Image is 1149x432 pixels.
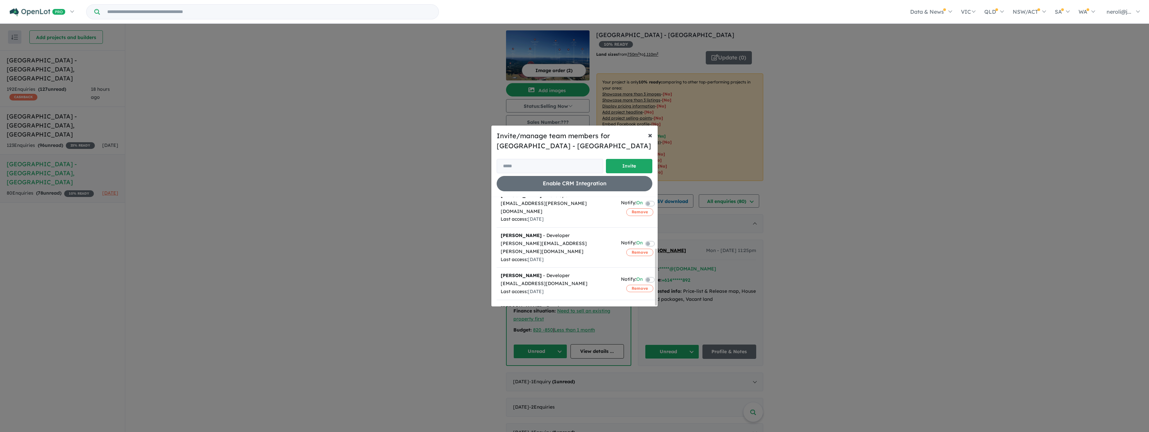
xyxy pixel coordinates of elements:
input: Try estate name, suburb, builder or developer [101,5,437,19]
div: Last access: [501,215,613,223]
button: Remove [626,285,653,292]
img: Openlot PRO Logo White [10,8,65,16]
span: [DATE] [528,288,544,294]
span: [DATE] [528,256,544,262]
span: [DATE] [528,216,544,222]
div: Last access: [501,288,613,296]
div: Last access: [501,256,613,264]
div: [EMAIL_ADDRESS][DOMAIN_NAME] [501,280,613,288]
button: Remove [626,208,653,216]
div: Notify: [621,239,643,248]
div: Notify: [621,199,643,208]
h5: Invite/manage team members for [GEOGRAPHIC_DATA] - [GEOGRAPHIC_DATA] [497,131,652,151]
button: Enable CRM Integration [497,176,652,191]
div: Notify: [621,275,643,284]
strong: [PERSON_NAME] [501,232,542,238]
button: Invite [606,159,652,173]
div: - Developer [501,232,613,240]
div: [PERSON_NAME][EMAIL_ADDRESS][PERSON_NAME][DOMAIN_NAME] [501,240,613,256]
strong: [PERSON_NAME] [501,272,542,278]
span: On [636,199,643,208]
strong: [PERSON_NAME] [501,305,542,311]
div: - Developer [501,272,613,280]
span: neroli@j... [1107,8,1131,15]
span: On [636,275,643,284]
span: × [648,130,652,140]
div: - Developer [501,304,613,312]
strong: [PERSON_NAME] [501,192,542,198]
button: Remove [626,249,653,256]
span: On [636,239,643,248]
div: [EMAIL_ADDRESS][PERSON_NAME][DOMAIN_NAME] [501,200,613,216]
